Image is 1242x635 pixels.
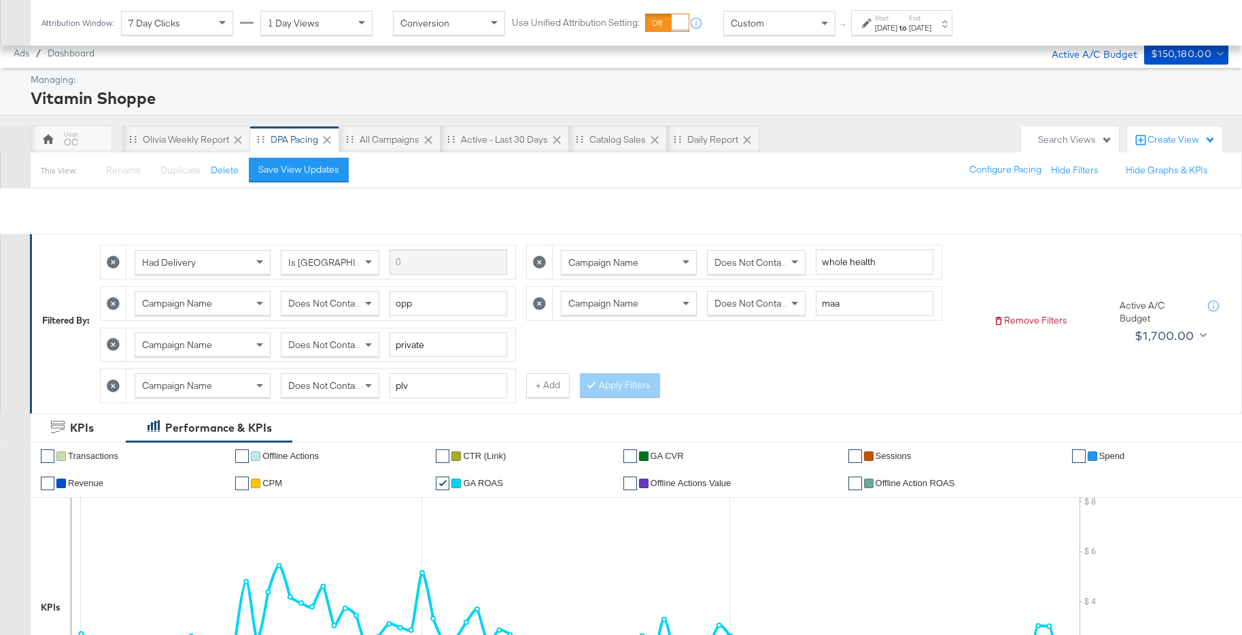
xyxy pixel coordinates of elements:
label: End: [909,14,931,22]
div: Active - Last 30 Days [461,133,548,146]
button: $1,700.00 [1129,325,1209,347]
span: 7 Day Clicks [128,17,180,29]
span: Rename [106,164,141,176]
a: ✔ [436,449,449,463]
button: + Add [526,373,570,398]
div: Vitamin Shoppe [31,86,1225,109]
a: ✔ [623,449,637,463]
button: Configure Pacing [960,158,1051,182]
span: Does Not Contain [288,379,362,392]
span: Campaign Name [142,297,212,309]
div: Drag to reorder tab [674,135,681,143]
span: GA ROAS [463,478,503,488]
span: / [29,48,48,58]
div: $150,180.00 [1151,46,1211,63]
span: Campaign Name [142,379,212,392]
div: Drag to reorder tab [576,135,583,143]
div: [DATE] [909,22,931,33]
span: Spend [1099,451,1125,461]
div: Save View Updates [258,163,339,176]
label: Use Unified Attribution Setting: [512,16,640,29]
span: GA CVR [651,451,684,461]
div: Managing: [31,73,1225,86]
a: ✔ [41,477,54,490]
div: Daily Report [687,133,738,146]
a: ✔ [1072,449,1086,463]
div: $1,700.00 [1135,326,1194,346]
span: Conversion [400,17,449,29]
label: Start: [875,14,897,22]
a: ✔ [235,449,249,463]
div: Active A/C Budget [1037,43,1137,63]
span: Revenue [68,478,103,488]
div: Drag to reorder tab [346,135,353,143]
input: Enter a search term [816,291,933,316]
div: This View: [41,165,77,176]
span: Does Not Contain [714,256,789,269]
input: Enter a search term [816,250,933,275]
div: Olivia Weekly Report [143,133,229,146]
span: Campaign Name [568,256,638,269]
input: Enter a search term [390,291,507,316]
button: Remove Filters [993,314,1067,327]
div: Performance & KPIs [165,420,272,436]
span: Transactions [68,451,118,461]
div: Filtered By: [42,314,90,327]
button: Hide Filters [1051,164,1099,177]
span: 1 Day Views [268,17,320,29]
span: Does Not Contain [714,297,789,309]
div: Drag to reorder tab [129,135,137,143]
span: Offline Actions Value [651,478,731,488]
a: ✔ [436,477,449,490]
a: ✔ [848,449,862,463]
div: Drag to reorder tab [257,135,264,143]
div: OC [64,136,78,149]
div: DPA Pacing [271,133,318,146]
a: Dashboard [48,48,94,58]
div: Create View [1148,133,1215,147]
div: Attribution Window: [41,18,114,28]
span: Custom [731,17,764,29]
span: CTR (Link) [463,451,506,461]
span: Sessions [876,451,912,461]
div: Active A/C Budget [1120,299,1194,324]
span: Is [GEOGRAPHIC_DATA] [288,256,392,269]
div: All Campaigns [360,133,419,146]
input: Enter a search term [390,250,507,275]
input: Enter a search term [390,332,507,358]
div: KPIs [70,420,94,436]
div: Catalog Sales [589,133,646,146]
span: ↑ [837,23,850,28]
div: [DATE] [875,22,897,33]
span: Campaign Name [568,297,638,309]
span: Does Not Contain [288,339,362,351]
button: $150,180.00 [1144,43,1228,65]
a: ✔ [623,477,637,490]
div: Search Views [1038,133,1112,146]
input: Enter a search term [390,373,507,398]
span: Offline Action ROAS [876,478,955,488]
div: Drag to reorder tab [447,135,455,143]
a: ✔ [235,477,249,490]
a: ✔ [41,449,54,463]
span: Had Delivery [142,256,196,269]
strong: to [897,22,909,33]
button: Save View Updates [249,158,349,182]
a: ✔ [848,477,862,490]
span: Ads [14,48,29,58]
button: Delete [211,164,239,177]
span: Does Not Contain [288,297,362,309]
span: Offline Actions [262,451,319,461]
div: KPIs [41,601,61,614]
span: Duplicate [160,164,201,176]
span: Campaign Name [142,339,212,351]
button: Hide Graphs & KPIs [1126,164,1208,177]
span: CPM [262,478,282,488]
